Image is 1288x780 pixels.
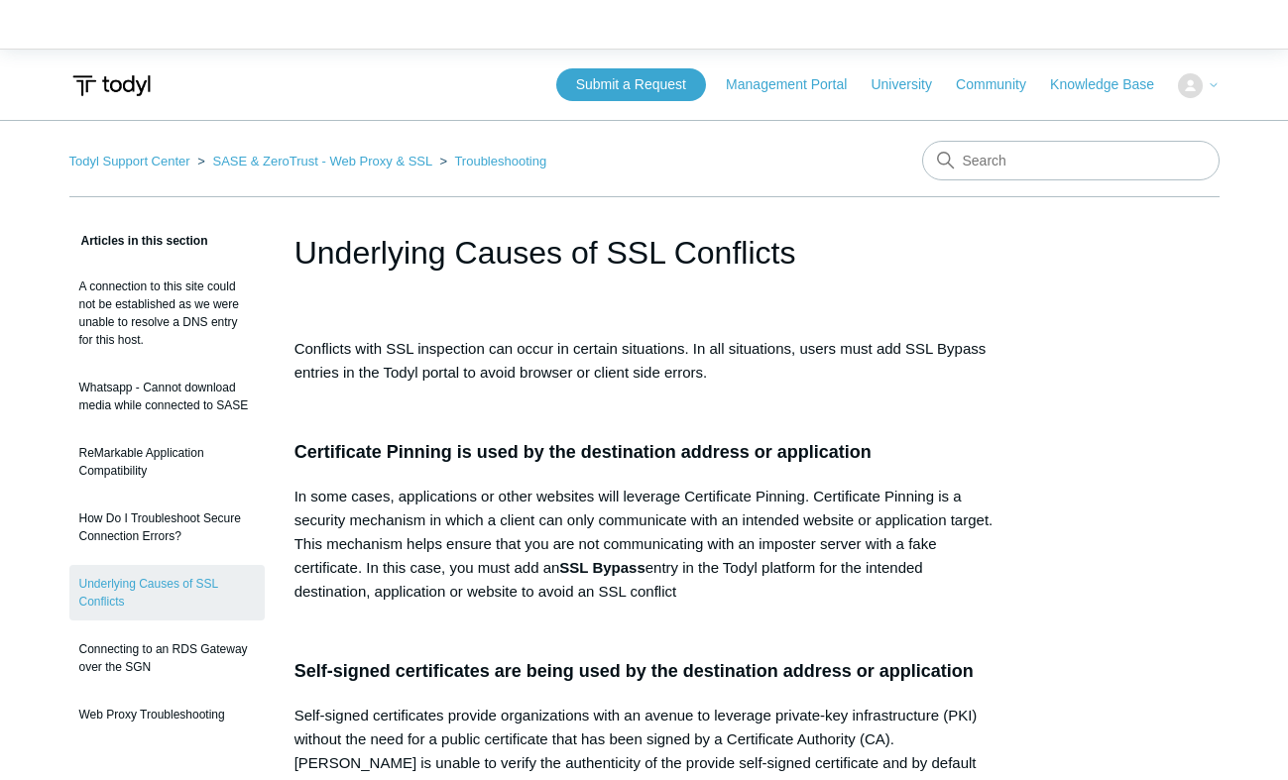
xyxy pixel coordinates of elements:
[726,74,867,95] a: Management Portal
[69,369,265,424] a: Whatsapp - Cannot download media while connected to SASE
[294,657,995,686] h3: Self-signed certificates are being used by the destination address or application
[922,141,1220,180] input: Search
[69,500,265,555] a: How Do I Troubleshoot Secure Connection Errors?
[69,630,265,686] a: Connecting to an RDS Gateway over the SGN
[69,696,265,733] a: Web Proxy Troubleshooting
[69,234,208,248] span: Articles in this section
[193,154,435,168] li: SASE & ZeroTrust - Web Proxy & SSL
[69,154,190,168] a: Todyl Support Center
[69,434,265,490] a: ReMarkable Application Compatibility
[556,68,706,101] a: Submit a Request
[69,565,265,620] a: Underlying Causes of SSL Conflicts
[1050,74,1174,95] a: Knowledge Base
[435,154,546,168] li: Troubleshooting
[559,559,644,576] strong: SSL Bypass
[212,154,431,168] a: SASE & ZeroTrust - Web Proxy & SSL
[956,74,1046,95] a: Community
[294,438,995,467] h3: Certificate Pinning is used by the destination address or application
[69,268,265,359] a: A connection to this site could not be established as we were unable to resolve a DNS entry for t...
[294,229,995,277] h1: Underlying Causes of SSL Conflicts
[69,67,154,104] img: Todyl Support Center Help Center home page
[454,154,546,168] a: Troubleshooting
[294,485,995,604] p: In some cases, applications or other websites will leverage Certificate Pinning. Certificate Pinn...
[871,74,951,95] a: University
[294,337,995,385] p: Conflicts with SSL inspection can occur in certain situations. In all situations, users must add ...
[69,154,194,168] li: Todyl Support Center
